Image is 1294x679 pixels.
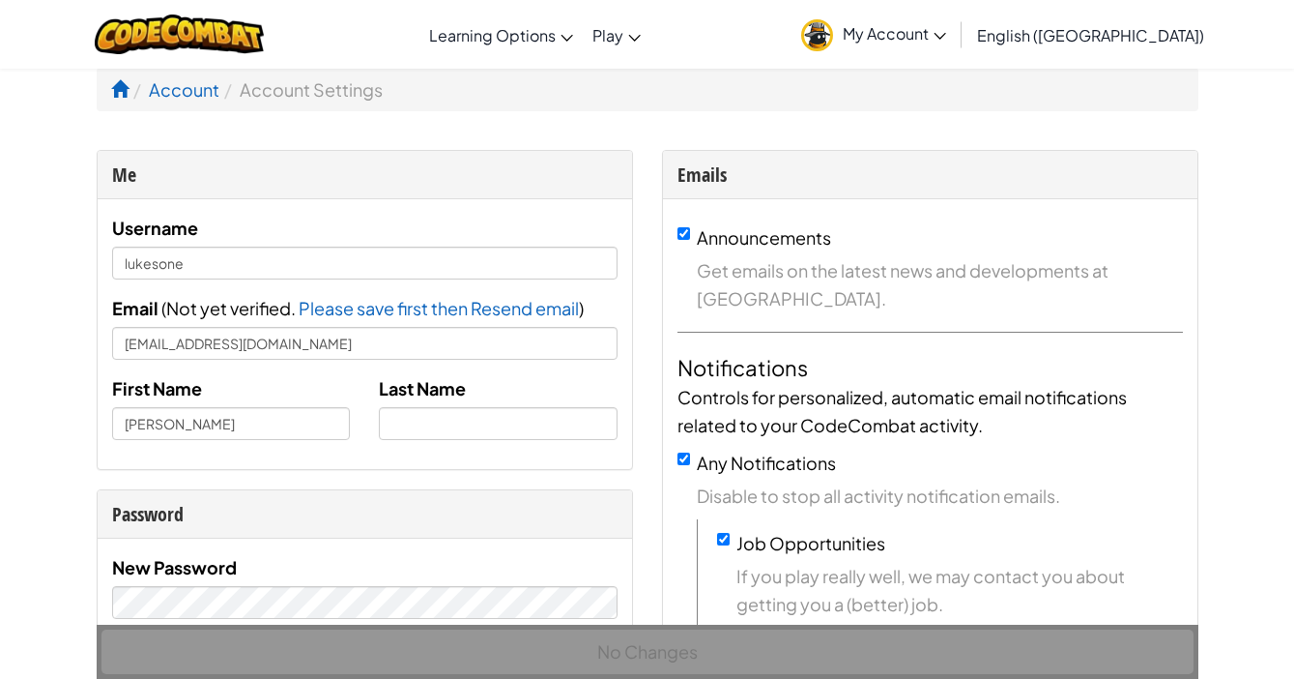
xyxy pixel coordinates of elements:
[112,553,237,581] label: New Password
[95,15,264,54] img: CodeCombat logo
[791,4,956,65] a: My Account
[112,297,158,319] span: Email
[736,562,1183,618] span: If you play really well, we may contact you about getting you a (better) job.
[583,9,650,61] a: Play
[801,19,833,51] img: avatar
[677,386,1127,436] span: Controls for personalized, automatic email notifications related to your CodeCombat activity.
[736,532,885,554] label: Job Opportunities
[592,25,623,45] span: Play
[843,23,946,44] span: My Account
[379,374,466,402] label: Last Name
[579,297,584,319] span: )
[697,256,1183,312] span: Get emails on the latest news and developments at [GEOGRAPHIC_DATA].
[697,226,831,249] label: Announcements
[677,352,1183,383] h4: Notifications
[112,214,198,242] label: Username
[112,374,202,402] label: First Name
[967,9,1214,61] a: English ([GEOGRAPHIC_DATA])
[112,161,618,189] div: Me
[677,161,1183,189] div: Emails
[697,482,1183,510] span: Disable to stop all activity notification emails.
[697,452,836,474] label: Any Notifications
[149,78,219,101] a: Account
[299,297,579,319] span: Please save first then Resend email
[158,297,166,319] span: (
[419,9,583,61] a: Learning Options
[166,297,299,319] span: Not yet verified.
[219,75,383,103] li: Account Settings
[112,500,618,528] div: Password
[977,25,1204,45] span: English ([GEOGRAPHIC_DATA])
[429,25,556,45] span: Learning Options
